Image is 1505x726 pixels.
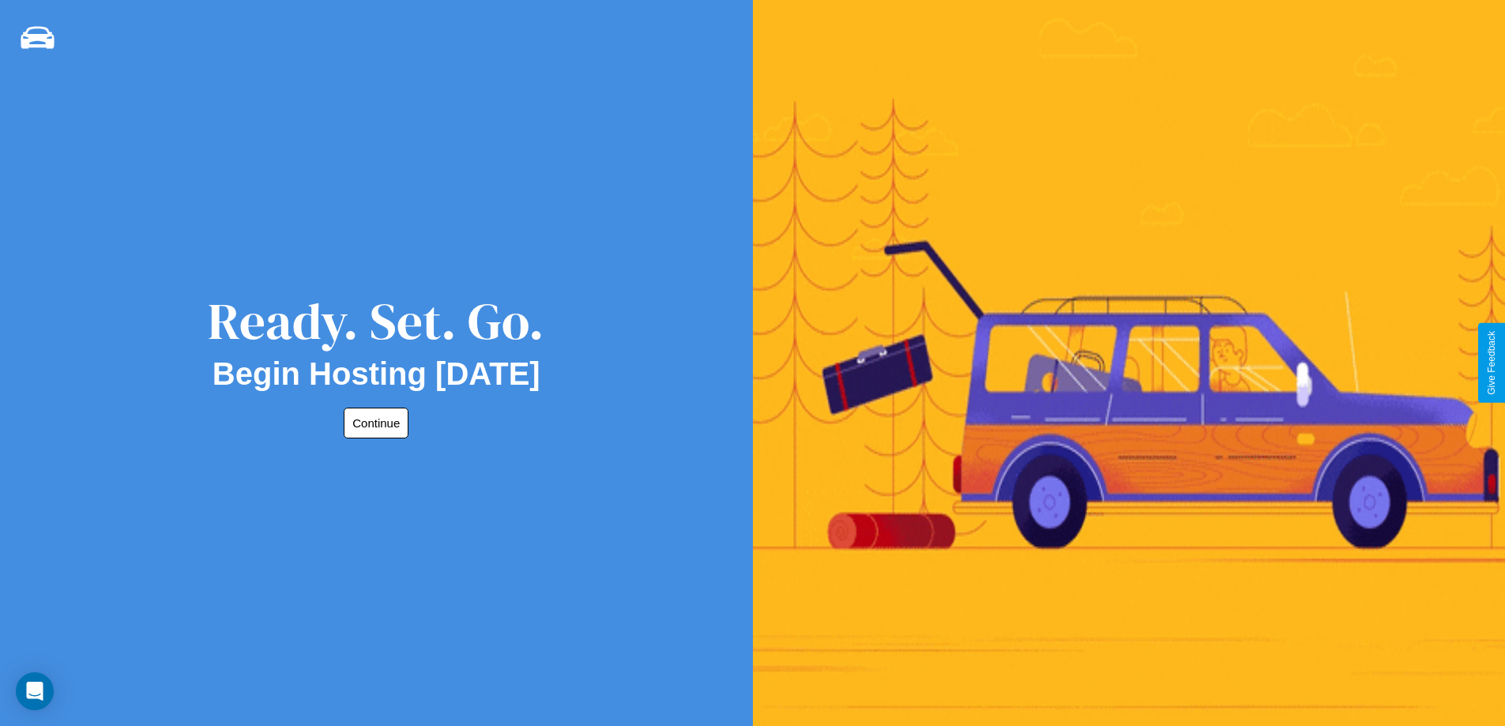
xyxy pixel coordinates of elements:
div: Ready. Set. Go. [208,286,544,356]
div: Give Feedback [1486,331,1497,395]
button: Continue [344,408,408,438]
div: Open Intercom Messenger [16,672,54,710]
h2: Begin Hosting [DATE] [213,356,540,392]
